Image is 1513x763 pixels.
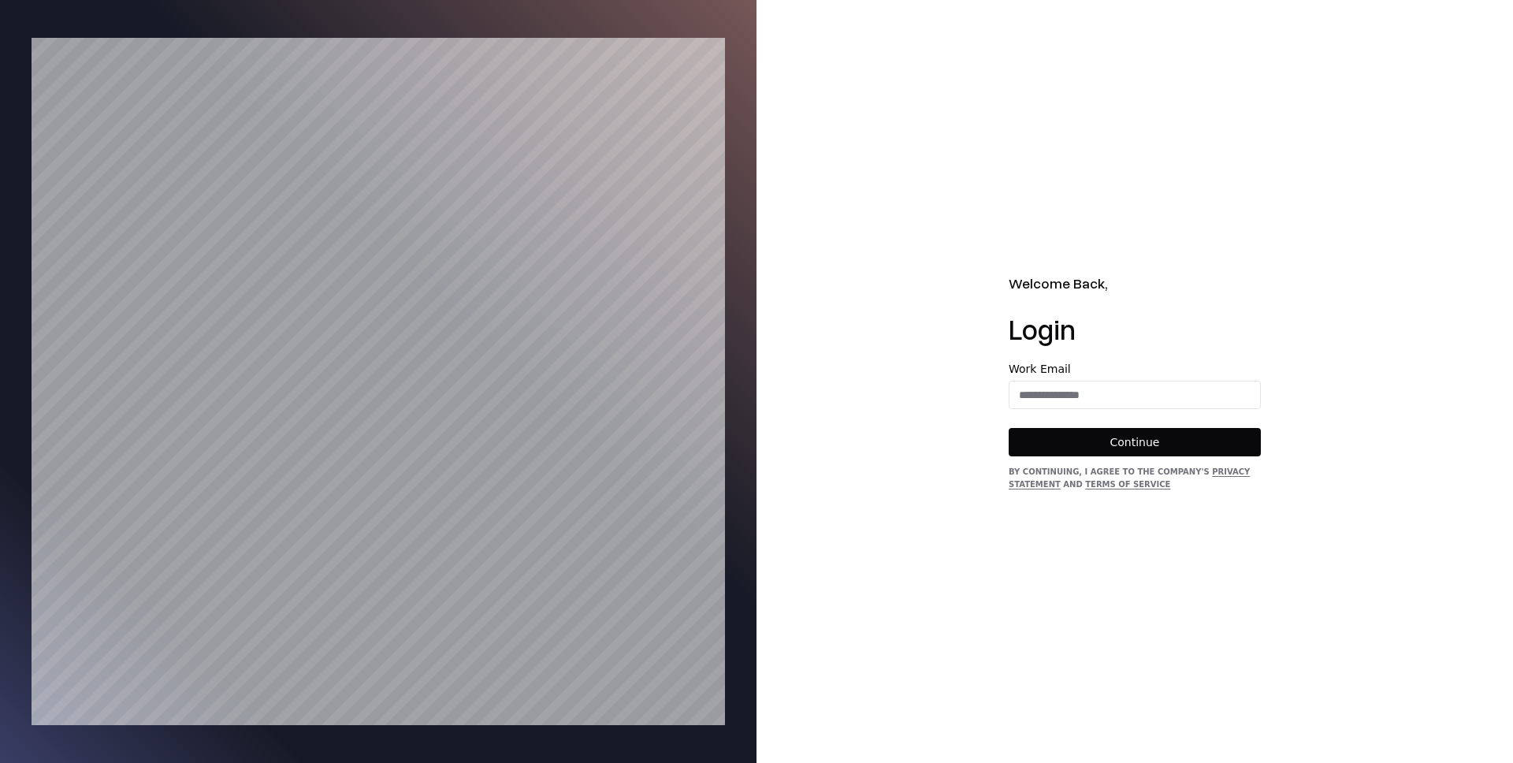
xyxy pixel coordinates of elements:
label: Work Email [1009,363,1261,374]
button: Continue [1009,428,1261,456]
div: By continuing, I agree to the Company's and [1009,466,1261,491]
a: Privacy Statement [1009,467,1250,489]
a: Terms of Service [1085,480,1170,489]
h1: Login [1009,313,1261,344]
h2: Welcome Back, [1009,273,1261,294]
